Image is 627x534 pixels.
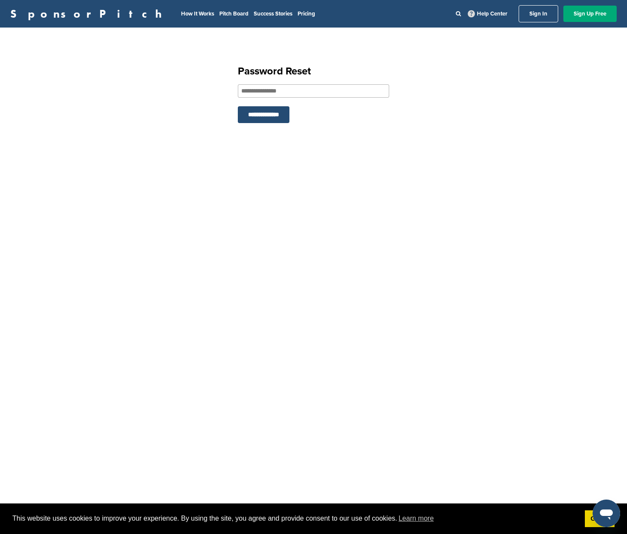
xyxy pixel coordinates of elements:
[519,5,558,22] a: Sign In
[585,510,615,528] a: dismiss cookie message
[563,6,617,22] a: Sign Up Free
[10,8,167,19] a: SponsorPitch
[466,9,509,19] a: Help Center
[254,10,292,17] a: Success Stories
[397,512,435,525] a: learn more about cookies
[219,10,249,17] a: Pitch Board
[298,10,315,17] a: Pricing
[238,64,389,79] h1: Password Reset
[181,10,214,17] a: How It Works
[12,512,578,525] span: This website uses cookies to improve your experience. By using the site, you agree and provide co...
[593,500,620,527] iframe: Button to launch messaging window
